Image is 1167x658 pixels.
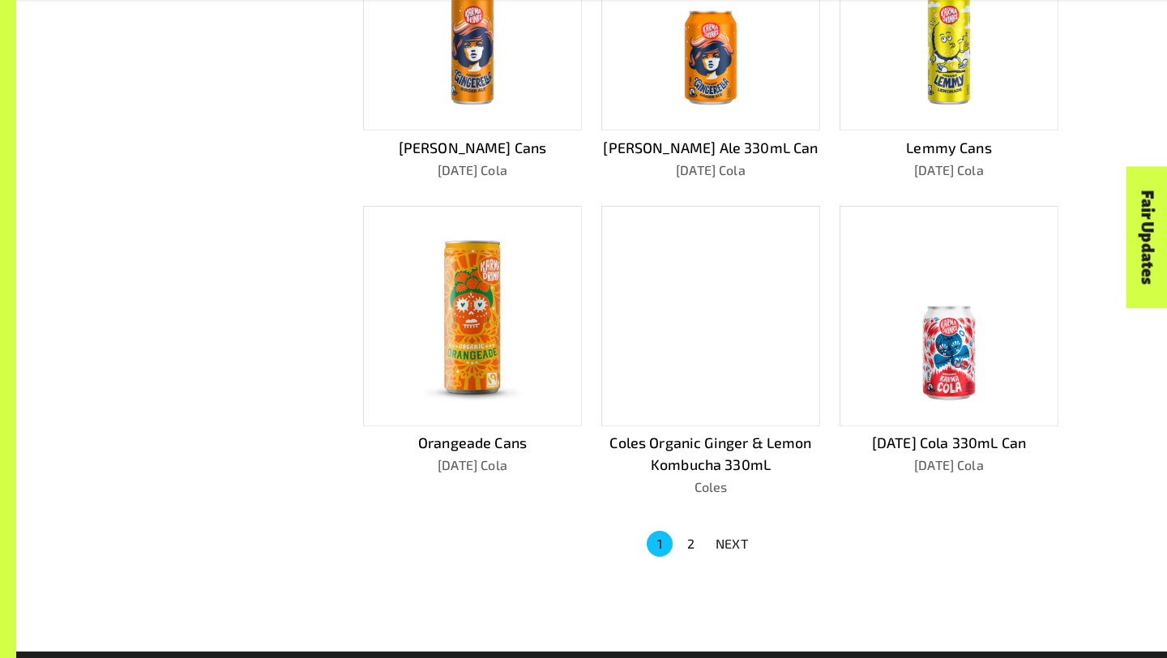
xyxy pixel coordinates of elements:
[840,137,1058,159] p: Lemmy Cans
[840,432,1058,454] p: [DATE] Cola 330mL Can
[678,531,703,557] button: Go to page 2
[363,455,582,475] p: [DATE] Cola
[601,206,820,497] a: Coles Organic Ginger & Lemon Kombucha 330mLColes
[716,534,748,553] p: NEXT
[644,529,758,558] nav: pagination navigation
[840,206,1058,497] a: [DATE] Cola 330mL Can[DATE] Cola
[601,160,820,180] p: [DATE] Cola
[840,160,1058,180] p: [DATE] Cola
[363,160,582,180] p: [DATE] Cola
[601,137,820,159] p: [PERSON_NAME] Ale 330mL Can
[601,477,820,497] p: Coles
[706,529,758,558] button: NEXT
[647,531,673,557] button: page 1
[363,432,582,454] p: Orangeade Cans
[363,137,582,159] p: [PERSON_NAME] Cans
[601,432,820,475] p: Coles Organic Ginger & Lemon Kombucha 330mL
[840,455,1058,475] p: [DATE] Cola
[363,206,582,497] a: Orangeade Cans[DATE] Cola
